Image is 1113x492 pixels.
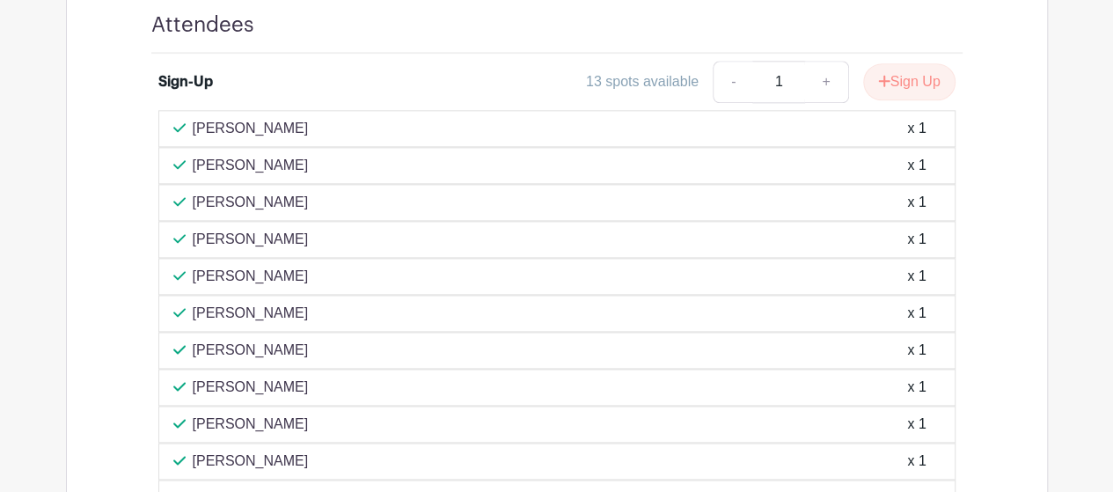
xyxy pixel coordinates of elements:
div: x 1 [907,377,926,398]
p: [PERSON_NAME] [193,451,309,472]
h4: Attendees [151,12,254,38]
div: x 1 [907,118,926,139]
div: x 1 [907,303,926,324]
p: [PERSON_NAME] [193,414,309,435]
div: x 1 [907,192,926,213]
p: [PERSON_NAME] [193,266,309,287]
div: x 1 [907,340,926,361]
div: x 1 [907,229,926,250]
div: 13 spots available [586,71,699,92]
div: x 1 [907,414,926,435]
p: [PERSON_NAME] [193,303,309,324]
a: - [713,61,753,103]
div: x 1 [907,266,926,287]
p: [PERSON_NAME] [193,229,309,250]
p: [PERSON_NAME] [193,118,309,139]
div: x 1 [907,451,926,472]
p: [PERSON_NAME] [193,192,309,213]
a: + [804,61,848,103]
div: x 1 [907,155,926,176]
button: Sign Up [863,63,956,100]
p: [PERSON_NAME] [193,340,309,361]
div: Sign-Up [158,71,213,92]
p: [PERSON_NAME] [193,155,309,176]
p: [PERSON_NAME] [193,377,309,398]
